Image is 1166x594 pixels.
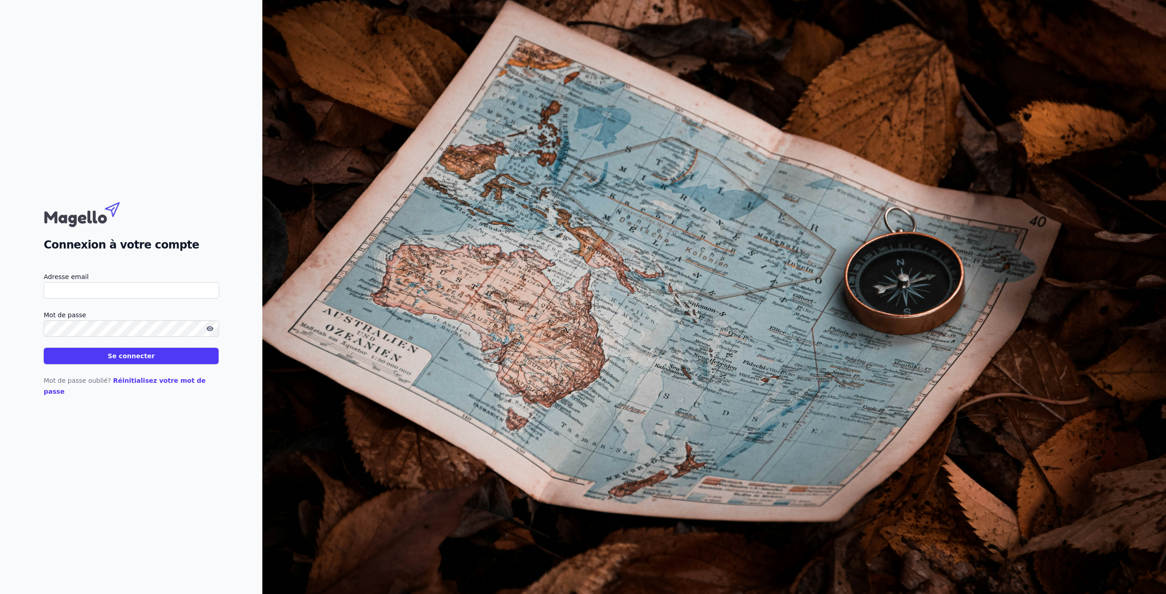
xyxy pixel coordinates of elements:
[44,271,219,282] label: Adresse email
[44,377,206,395] a: Réinitialisez votre mot de passe
[44,310,219,320] label: Mot de passe
[44,375,219,397] p: Mot de passe oublié?
[44,198,139,229] img: Magello
[44,237,219,253] h2: Connexion à votre compte
[44,348,219,364] button: Se connecter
